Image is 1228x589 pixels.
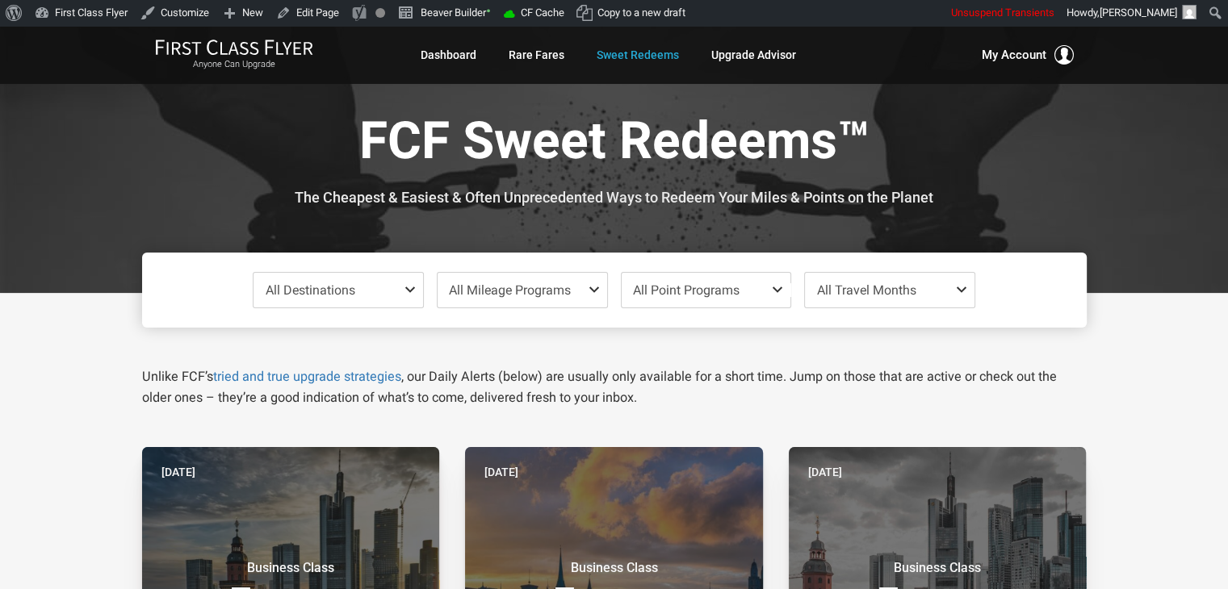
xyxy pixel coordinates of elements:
[449,282,571,298] span: All Mileage Programs
[509,40,564,69] a: Rare Fares
[816,282,916,298] span: All Travel Months
[486,2,491,19] span: •
[155,39,313,56] img: First Class Flyer
[421,40,476,69] a: Dashboard
[951,6,1054,19] span: Unsuspend Transients
[711,40,796,69] a: Upgrade Advisor
[213,369,401,384] a: tried and true upgrade strategies
[597,40,679,69] a: Sweet Redeems
[982,45,1074,65] button: My Account
[154,113,1075,175] h1: FCF Sweet Redeems™
[142,366,1087,408] p: Unlike FCF’s , our Daily Alerts (below) are usually only available for a short time. Jump on thos...
[155,59,313,70] small: Anyone Can Upgrade
[633,282,740,298] span: All Point Programs
[982,45,1046,65] span: My Account
[513,560,715,576] small: Business Class
[266,282,355,298] span: All Destinations
[154,190,1075,206] h3: The Cheapest & Easiest & Often Unprecedented Ways to Redeem Your Miles & Points on the Planet
[836,560,1038,576] small: Business Class
[1100,6,1177,19] span: [PERSON_NAME]
[484,463,518,481] time: [DATE]
[808,463,842,481] time: [DATE]
[190,560,392,576] small: Business Class
[161,463,195,481] time: [DATE]
[155,39,313,71] a: First Class FlyerAnyone Can Upgrade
